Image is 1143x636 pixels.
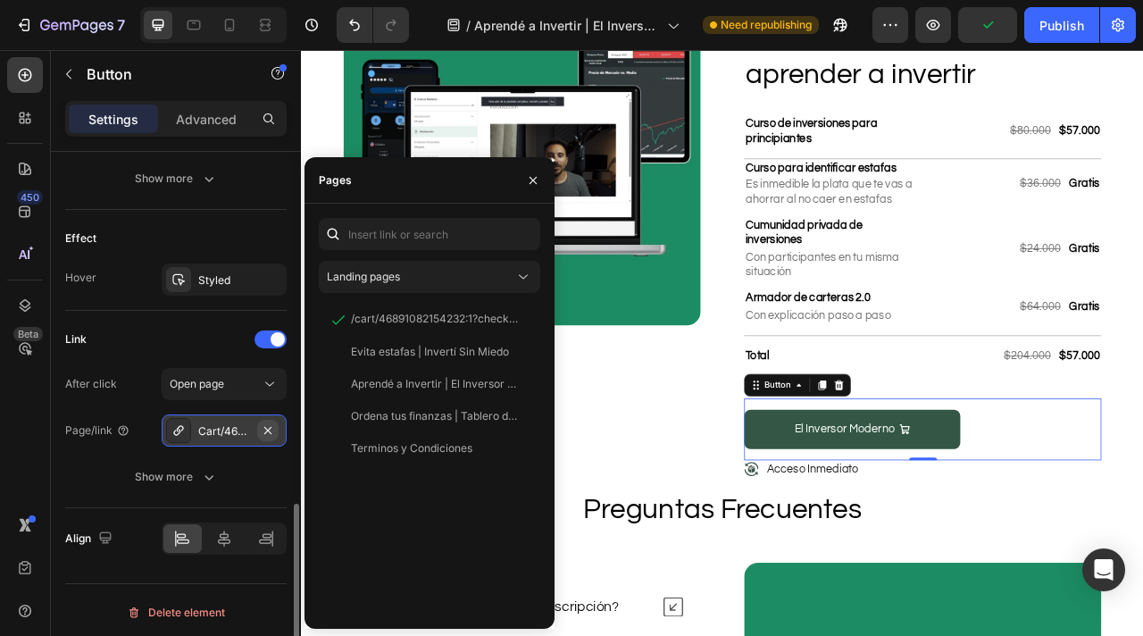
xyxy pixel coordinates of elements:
p: Con participantes en tu misma situación [565,255,786,292]
div: 450 [17,190,43,205]
div: Hover [65,270,96,286]
p: Gratis [977,243,1016,262]
div: Button [586,418,626,434]
p: Advanced [176,110,237,129]
s: $80.000 [902,95,954,109]
div: Undo/Redo [337,7,409,43]
button: Show more [65,461,287,493]
p: Gratis [977,317,1016,336]
h2: Preguntas Frecuentes [54,559,1018,609]
div: Show more [135,468,218,486]
div: Open Intercom Messenger [1082,548,1125,591]
div: Styled [198,272,282,289]
span: / [466,16,471,35]
div: /cart/46891082154232:1?checkout [351,311,522,327]
span: Open page [170,377,224,390]
s: $64.000 [914,319,966,333]
span: Need republishing [721,17,812,33]
p: Curso de inversiones para principiantes [565,84,786,121]
p: $57.000 [964,93,1016,112]
div: Effect [65,230,96,247]
p: $57.000 [964,380,1016,398]
input: Insert link or search [319,218,540,250]
p: Con explicación paso a paso [565,328,786,347]
div: Delete element [127,602,225,623]
p: Gratis [977,160,1016,179]
div: Beta [13,327,43,341]
s: $204.000 [894,381,954,396]
div: Show more [135,170,218,188]
div: Align [65,527,116,551]
span: Aprendé a Invertir | El Inversor Moderno [474,16,660,35]
div: Link [65,331,87,347]
div: Ordena tus finanzas | Tablero de Control Financiero [351,408,522,424]
div: Cart/46891082154232:1?Checkout [198,423,250,439]
s: $24.000 [914,245,966,259]
p: Total [565,380,786,398]
button: Show more [65,163,287,195]
div: After click [65,376,117,392]
p: Acceso Inmediato [592,524,709,543]
p: Curso para identificar estafas [565,140,786,159]
p: Settings [88,110,138,129]
div: Aprendé a Invertir | El Inversor Moderno [351,376,522,392]
span: Landing pages [327,270,400,283]
button: Delete element [65,598,287,627]
button: Open page [162,368,287,400]
p: Button [87,63,238,85]
p: El Inversor Moderno [628,473,755,491]
div: Terminos y Condiciones [351,440,472,456]
p: Cumunidad privada de inversiones [565,213,786,251]
div: Page/link [65,423,130,439]
button: Landing pages [319,261,540,293]
p: 7 [117,14,125,36]
a: El Inversor Moderno [563,457,838,507]
div: Pages [319,172,352,188]
div: Publish [1039,16,1084,35]
button: 7 [7,7,133,43]
button: Publish [1024,7,1099,43]
div: Evita estafas | Invertí Sin Miedo [351,344,509,360]
s: $36.000 [914,162,966,176]
iframe: Design area [301,50,1143,636]
p: Armador de carteras 2.0 [565,305,786,324]
p: Es inmedible la plata que te vas a ahorrar al no caer en estafas [565,162,786,199]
